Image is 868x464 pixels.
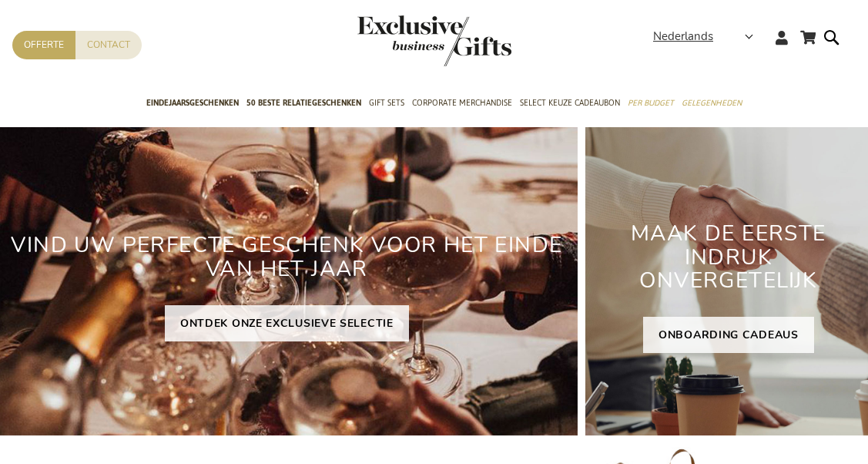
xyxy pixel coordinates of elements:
[369,95,404,111] span: Gift Sets
[165,305,409,341] a: ONTDEK ONZE EXCLUSIEVE SELECTIE
[520,95,620,111] span: Select Keuze Cadeaubon
[146,95,239,111] span: Eindejaarsgeschenken
[357,15,434,66] a: store logo
[12,31,75,59] a: Offerte
[628,95,674,111] span: Per Budget
[357,15,511,66] img: Exclusive Business gifts logo
[653,28,763,45] div: Nederlands
[246,95,361,111] span: 50 beste relatiegeschenken
[653,28,713,45] span: Nederlands
[643,317,814,353] a: ONBOARDING CADEAUS
[412,95,512,111] span: Corporate Merchandise
[75,31,142,59] a: Contact
[682,95,742,111] span: Gelegenheden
